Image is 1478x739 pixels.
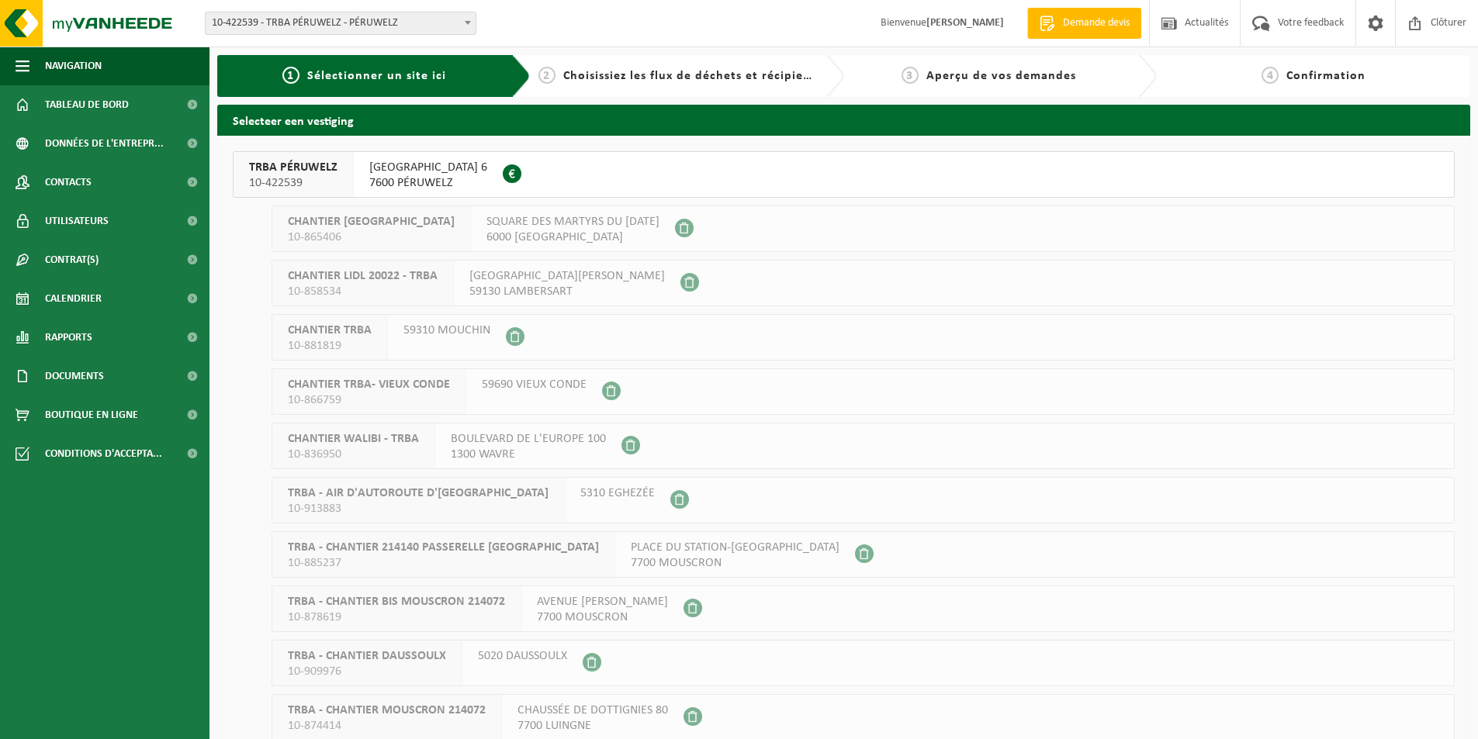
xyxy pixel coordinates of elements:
[926,17,1004,29] strong: [PERSON_NAME]
[563,70,822,82] span: Choisissiez les flux de déchets et récipients
[451,447,606,462] span: 1300 WAVRE
[538,67,556,84] span: 2
[537,610,668,625] span: 7700 MOUSCRON
[1027,8,1141,39] a: Demande devis
[631,540,839,555] span: PLACE DU STATION-[GEOGRAPHIC_DATA]
[369,175,487,191] span: 7600 PÉRUWELZ
[282,67,299,84] span: 1
[45,395,138,434] span: Boutique en ligne
[45,85,129,124] span: Tableau de bord
[403,323,490,338] span: 59310 MOUCHIN
[288,392,450,408] span: 10-866759
[45,279,102,318] span: Calendrier
[1286,70,1366,82] span: Confirmation
[517,718,668,734] span: 7700 LUINGNE
[205,12,476,35] span: 10-422539 - TRBA PÉRUWELZ - PÉRUWELZ
[478,648,567,664] span: 5020 DAUSSOULX
[486,230,659,245] span: 6000 [GEOGRAPHIC_DATA]
[45,124,164,163] span: Données de l'entrepr...
[288,323,372,338] span: CHANTIER TRBA
[482,377,587,392] span: 59690 VIEUX CONDE
[233,151,1455,198] button: TRBA PÉRUWELZ 10-422539 [GEOGRAPHIC_DATA] 67600 PÉRUWELZ
[45,318,92,357] span: Rapports
[206,12,476,34] span: 10-422539 - TRBA PÉRUWELZ - PÉRUWELZ
[45,163,92,202] span: Contacts
[45,202,109,240] span: Utilisateurs
[1059,16,1134,31] span: Demande devis
[288,214,455,230] span: CHANTIER [GEOGRAPHIC_DATA]
[288,664,446,679] span: 10-909976
[451,431,606,447] span: BOULEVARD DE L'EUROPE 100
[288,703,486,718] span: TRBA - CHANTIER MOUSCRON 214072
[288,338,372,354] span: 10-881819
[288,648,446,664] span: TRBA - CHANTIER DAUSSOULX
[288,284,438,299] span: 10-858534
[486,214,659,230] span: SQUARE DES MARTYRS DU [DATE]
[45,47,102,85] span: Navigation
[469,268,665,284] span: [GEOGRAPHIC_DATA][PERSON_NAME]
[537,594,668,610] span: AVENUE [PERSON_NAME]
[288,555,599,571] span: 10-885237
[288,540,599,555] span: TRBA - CHANTIER 214140 PASSERELLE [GEOGRAPHIC_DATA]
[580,485,655,501] span: 5310 EGHEZÉE
[45,357,104,395] span: Documents
[288,610,505,625] span: 10-878619
[45,434,162,473] span: Conditions d'accepta...
[288,501,549,516] span: 10-913883
[288,268,438,284] span: CHANTIER LIDL 20022 - TRBA
[902,67,919,84] span: 3
[288,447,419,462] span: 10-836950
[45,240,99,279] span: Contrat(s)
[288,718,486,734] span: 10-874414
[1262,67,1279,84] span: 4
[926,70,1076,82] span: Aperçu de vos demandes
[288,377,450,392] span: CHANTIER TRBA- VIEUX CONDE
[307,70,446,82] span: Sélectionner un site ici
[288,431,419,447] span: CHANTIER WALIBI - TRBA
[217,105,1470,135] h2: Selecteer een vestiging
[517,703,668,718] span: CHAUSSÉE DE DOTTIGNIES 80
[249,175,337,191] span: 10-422539
[288,594,505,610] span: TRBA - CHANTIER BIS MOUSCRON 214072
[631,555,839,571] span: 7700 MOUSCRON
[469,284,665,299] span: 59130 LAMBERSART
[288,230,455,245] span: 10-865406
[249,160,337,175] span: TRBA PÉRUWELZ
[369,160,487,175] span: [GEOGRAPHIC_DATA] 6
[288,485,549,501] span: TRBA - AIR D'AUTOROUTE D'[GEOGRAPHIC_DATA]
